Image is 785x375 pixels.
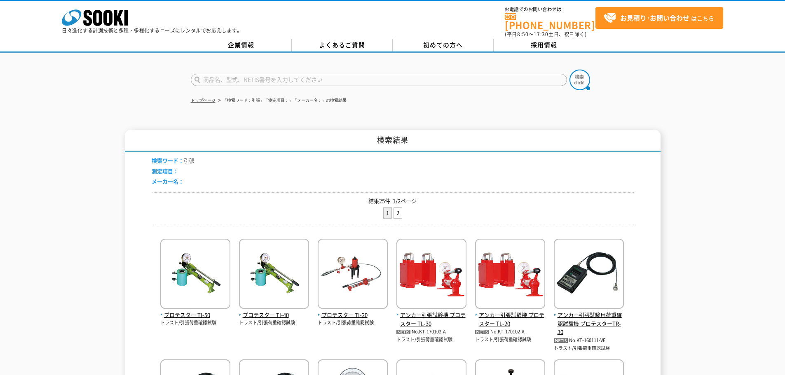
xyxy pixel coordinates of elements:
[475,336,545,343] p: トラスト/引張荷重確認試験
[152,197,634,205] p: 結果25件 1/2ページ
[604,12,714,24] span: はこちら
[396,311,466,328] span: アンカー引張試験機 プロテスター TL-30
[505,30,586,38] span: (平日 ～ 土日、祝日除く)
[191,98,216,102] a: トップページ
[152,156,194,165] li: 引張
[396,336,466,343] p: トラスト/引張荷重確認試験
[554,302,624,336] a: アンカー引張試験用荷重確認試験機 プロテスターTR-30
[505,7,595,12] span: お電話でのお問い合わせは
[292,39,393,51] a: よくあるご質問
[160,311,230,319] span: プロテスター TI-50
[318,319,388,326] p: トラスト/引張荷重確認試験
[554,345,624,352] p: トラスト/引張荷重確認試験
[475,328,545,336] p: No.KT-170102-A
[505,13,595,30] a: [PHONE_NUMBER]
[62,28,242,33] p: 日々進化する計測技術と多種・多様化するニーズにレンタルでお応えします。
[475,302,545,328] a: アンカー引張試験機 プロテスター TL-20
[160,239,230,311] img: TI-50
[239,311,309,319] span: プロテスター TI-40
[475,311,545,328] span: アンカー引張試験機 プロテスター TL-20
[554,336,624,345] p: No.KT-160111-VE
[396,328,466,336] p: No.KT-170102-A
[494,39,595,51] a: 採用情報
[160,319,230,326] p: トラスト/引張荷重確認試験
[383,207,392,219] li: 1
[152,177,184,185] span: メーカー名：
[534,30,548,38] span: 17:30
[396,302,466,328] a: アンカー引張試験機 プロテスター TL-30
[191,74,567,86] input: 商品名、型式、NETIS番号を入力してください
[152,167,178,175] span: 測定項目：
[160,302,230,319] a: プロテスター TI-50
[620,13,689,23] strong: お見積り･お問い合わせ
[393,39,494,51] a: 初めての方へ
[318,302,388,319] a: プロテスター TI-20
[517,30,529,38] span: 8:50
[554,311,624,336] span: アンカー引張試験用荷重確認試験機 プロテスターTR-30
[423,40,463,49] span: 初めての方へ
[217,96,347,105] li: 「検索ワード：引張」「測定項目：」「メーカー名：」の検索結果
[125,130,661,152] h1: 検索結果
[569,70,590,90] img: btn_search.png
[554,239,624,311] img: プロテスターTR-30
[318,311,388,319] span: プロテスター TI-20
[152,156,184,164] span: 検索ワード：
[318,239,388,311] img: TI-20
[191,39,292,51] a: 企業情報
[595,7,723,29] a: お見積り･お問い合わせはこちら
[239,302,309,319] a: プロテスター TI-40
[394,208,402,218] a: 2
[475,239,545,311] img: TL-20
[396,239,466,311] img: TL-30
[239,319,309,326] p: トラスト/引張荷重確認試験
[239,239,309,311] img: TI-40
